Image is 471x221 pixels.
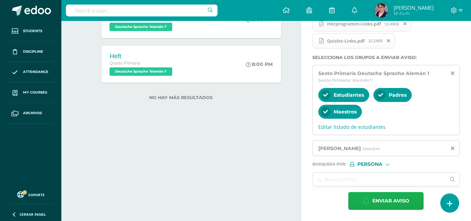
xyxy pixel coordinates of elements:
a: Attendance [6,62,56,83]
div: Heft [109,53,174,60]
span: Remover archivo [399,20,411,28]
a: My courses [6,82,56,103]
a: Discipline [6,42,56,62]
span: Quizlet-Links.pdf [312,33,395,49]
span: Discipline [23,49,43,54]
label: Selecciona los grupos a enviar aviso : [312,55,460,60]
span: 53.49KB [385,21,399,27]
span: Students [23,28,42,34]
input: Search a user… [66,5,218,16]
span: Sexto Primaria Deutsche Sprache Alemán 1 [318,70,429,76]
img: 3d5d3fbbf55797b71de552028b9912e0.png [374,3,388,17]
span: Persona [357,162,382,166]
span: Mi Perfil [394,10,434,16]
span: Quinto Primaria [109,61,140,66]
span: Remover archivo [383,37,395,45]
span: Maestros [334,109,357,115]
input: Ej. Mario Galindo [313,172,446,186]
span: Archivos [23,110,42,116]
span: Maestro [363,146,380,151]
span: Sexto Primaria 'Alemán 1' [318,78,373,83]
span: Soporte [28,192,45,197]
span: Estudiantes [334,92,364,98]
span: My courses [23,90,47,95]
span: Búsqueda por : [312,162,346,166]
div: 8:00 PM [246,61,273,67]
span: Padres [389,92,407,98]
span: Quizlet-Links.pdf [324,38,368,44]
a: Archivos [6,103,56,124]
span: Deutsche Sprache 'Alemán 1' [109,67,172,76]
a: Soporte [8,190,53,199]
span: Enviar aviso [372,192,409,209]
span: Hörprogramm-Links.pdf [324,21,385,27]
button: Enviar aviso [348,192,424,210]
span: Attendance [23,69,48,75]
span: [PERSON_NAME] [394,4,434,11]
a: Students [6,21,56,42]
span: Cerrar panel [20,212,46,217]
span: [PERSON_NAME] [318,145,361,152]
span: 32.24KB [368,38,382,43]
span: Hörprogramm-Links.pdf [312,16,411,32]
span: Deutsche Sprache 'Alemán 1' [109,23,172,31]
label: No hay más resultados [75,95,287,100]
div: [object Object] [350,162,402,167]
span: Editar listado de estudiantes [318,124,454,130]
